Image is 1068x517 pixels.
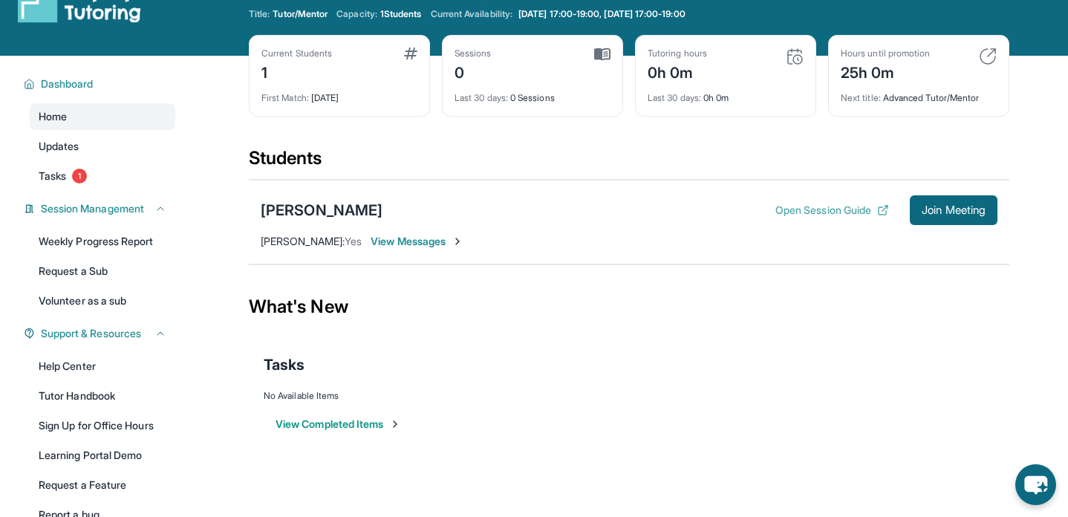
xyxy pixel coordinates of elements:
div: [PERSON_NAME] [261,200,382,221]
div: 25h 0m [841,59,930,83]
span: 1 [72,169,87,183]
div: Current Students [261,48,332,59]
div: Advanced Tutor/Mentor [841,83,997,104]
span: Current Availability: [431,8,512,20]
span: Yes [345,235,362,247]
div: What's New [249,274,1009,339]
span: Last 30 days : [648,92,701,103]
div: Hours until promotion [841,48,930,59]
a: Tasks1 [30,163,175,189]
button: Support & Resources [35,326,166,341]
div: 1 [261,59,332,83]
div: Sessions [455,48,492,59]
a: Updates [30,133,175,160]
img: Chevron-Right [452,235,463,247]
div: 0h 0m [648,59,707,83]
span: 1 Students [380,8,422,20]
span: Next title : [841,92,881,103]
div: Students [249,146,1009,179]
div: 0h 0m [648,83,804,104]
a: Learning Portal Demo [30,442,175,469]
img: card [594,48,610,61]
span: [DATE] 17:00-19:00, [DATE] 17:00-19:00 [518,8,686,20]
span: Session Management [41,201,144,216]
span: Tutor/Mentor [273,8,328,20]
a: Home [30,103,175,130]
img: card [979,48,997,65]
button: Open Session Guide [775,203,889,218]
span: Tasks [264,354,305,375]
a: Help Center [30,353,175,380]
a: Request a Feature [30,472,175,498]
button: View Completed Items [276,417,401,432]
img: card [786,48,804,65]
a: Request a Sub [30,258,175,284]
span: Capacity: [336,8,377,20]
a: [DATE] 17:00-19:00, [DATE] 17:00-19:00 [515,8,688,20]
span: Home [39,109,67,124]
div: Tutoring hours [648,48,707,59]
span: [PERSON_NAME] : [261,235,345,247]
button: Session Management [35,201,166,216]
a: Volunteer as a sub [30,287,175,314]
span: Last 30 days : [455,92,508,103]
span: View Messages [371,234,463,249]
a: Sign Up for Office Hours [30,412,175,439]
span: Support & Resources [41,326,141,341]
button: chat-button [1015,464,1056,505]
a: Weekly Progress Report [30,228,175,255]
span: Title: [249,8,270,20]
div: 0 Sessions [455,83,610,104]
button: Dashboard [35,77,166,91]
span: Updates [39,139,79,154]
span: Join Meeting [922,206,986,215]
a: Tutor Handbook [30,383,175,409]
div: 0 [455,59,492,83]
div: No Available Items [264,390,994,402]
div: [DATE] [261,83,417,104]
img: card [404,48,417,59]
button: Join Meeting [910,195,997,225]
span: First Match : [261,92,309,103]
span: Tasks [39,169,66,183]
span: Dashboard [41,77,94,91]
